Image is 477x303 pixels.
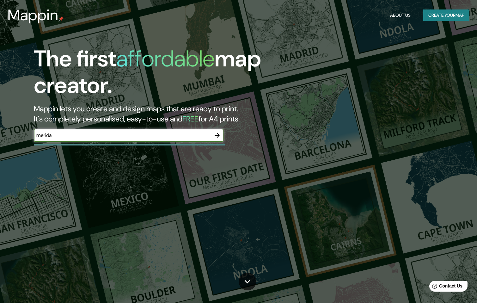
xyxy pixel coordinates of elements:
[34,132,211,139] input: Choose your favourite place
[58,16,64,22] img: mappin-pin
[182,114,199,124] h5: FREE
[34,46,272,104] h1: The first map creator.
[421,278,470,296] iframe: Help widget launcher
[8,6,58,24] h3: Mappin
[116,44,215,73] h1: affordable
[423,9,469,21] button: Create yourmap
[34,104,272,124] h2: Mappin lets you create and design maps that are ready to print. It's completely personalised, eas...
[388,9,413,21] button: About Us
